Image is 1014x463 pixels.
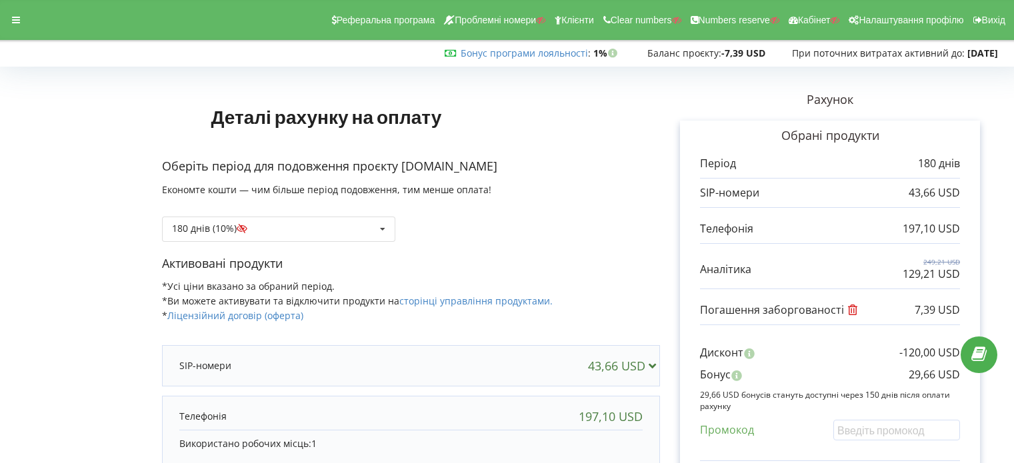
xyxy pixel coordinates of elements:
[461,47,591,59] span: :
[162,85,491,149] h1: Деталі рахунку на оплату
[172,224,255,233] div: 180 днів (10%)
[859,15,963,25] span: Налаштування профілю
[903,221,960,236] p: 197,10 USD
[660,91,1000,109] p: Рахунок
[162,183,491,196] span: Економте кошти — чим більше період подовження, тим менше оплата!
[611,15,672,25] span: Clear numbers
[455,15,536,25] span: Проблемні номери
[700,367,731,382] p: Бонус
[179,410,227,423] p: Телефонія
[915,302,960,318] p: 7,39 USD
[700,302,861,318] p: Погашення заборгованості
[792,47,965,59] span: При поточних витратах активний до:
[179,359,231,372] p: SIP-номери
[903,257,960,266] p: 249,21 USD
[700,185,759,201] p: SIP-номери
[561,15,594,25] span: Клієнти
[579,410,643,423] div: 197,10 USD
[399,294,553,307] a: сторінці управління продуктами.
[833,420,960,440] input: Введіть промокод
[700,262,751,277] p: Аналітика
[700,221,753,236] p: Телефонія
[162,280,335,292] span: *Усі ціни вказано за обраний період.
[337,15,435,25] span: Реферальна програма
[982,15,1005,25] span: Вихід
[798,15,831,25] span: Кабінет
[721,47,765,59] strong: -7,39 USD
[967,47,998,59] strong: [DATE]
[647,47,721,59] span: Баланс проєкту:
[903,266,960,282] p: 129,21 USD
[899,345,960,360] p: -120,00 USD
[167,309,303,322] a: Ліцензійний договір (оферта)
[162,158,660,175] p: Оберіть період для подовження проєкту [DOMAIN_NAME]
[909,185,960,201] p: 43,66 USD
[700,422,754,438] p: Промокод
[700,345,743,360] p: Дисконт
[461,47,588,59] a: Бонус програми лояльності
[311,437,317,450] span: 1
[162,255,660,272] p: Активовані продукти
[700,389,960,412] p: 29,66 USD бонусів стануть доступні через 150 днів після оплати рахунку
[700,127,960,145] p: Обрані продукти
[918,156,960,171] p: 180 днів
[699,15,770,25] span: Numbers reserve
[179,437,643,450] p: Використано робочих місць:
[909,367,960,382] p: 29,66 USD
[593,47,621,59] strong: 1%
[588,359,662,372] div: 43,66 USD
[700,156,736,171] p: Період
[162,294,553,307] span: *Ви можете активувати та відключити продукти на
